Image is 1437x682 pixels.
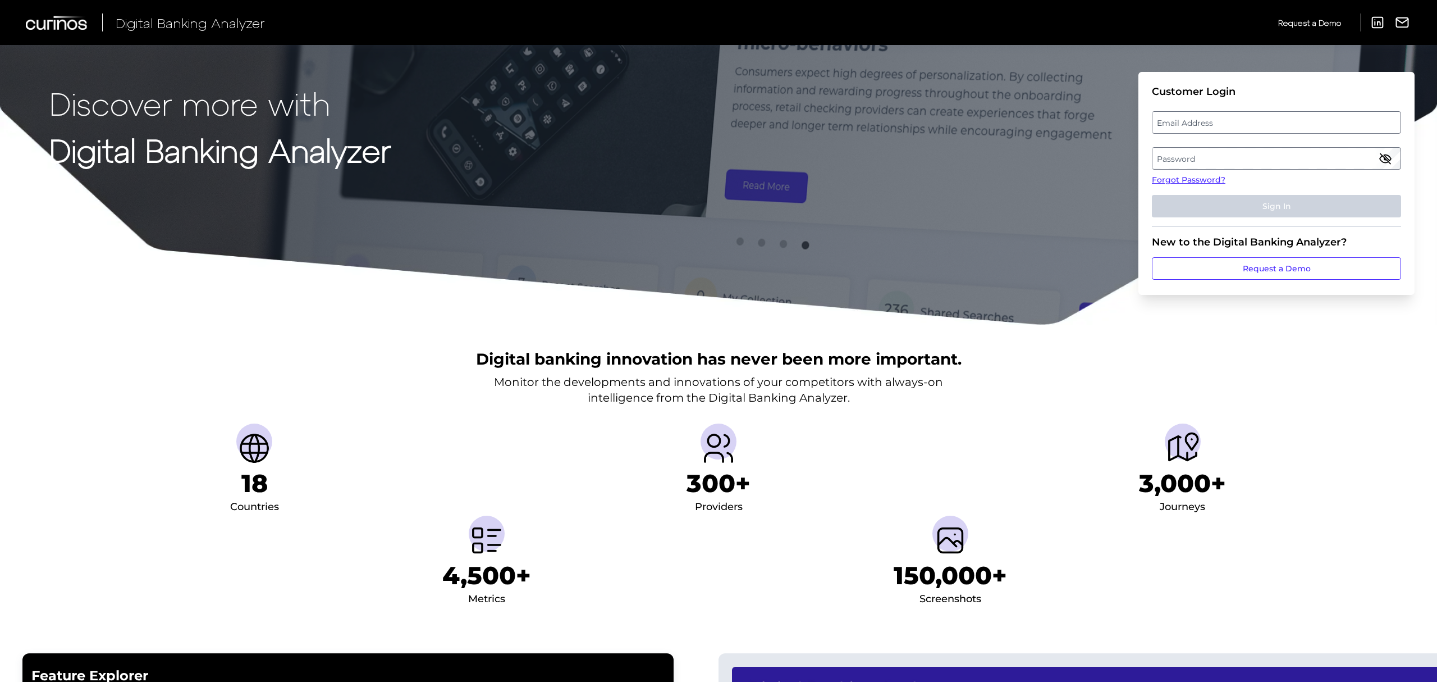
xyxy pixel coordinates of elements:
div: Customer Login [1152,85,1401,98]
img: Journeys [1165,430,1201,466]
h1: 3,000+ [1139,469,1226,498]
img: Screenshots [932,522,968,558]
h1: 150,000+ [894,561,1007,590]
div: Providers [695,498,743,516]
div: Journeys [1160,498,1205,516]
div: Screenshots [919,590,981,608]
h1: 300+ [687,469,750,498]
img: Countries [236,430,272,466]
h2: Digital banking innovation has never been more important. [476,348,962,370]
button: Sign In [1152,195,1401,217]
img: Curinos [26,16,89,30]
div: Countries [230,498,279,516]
h1: 4,500+ [442,561,531,590]
strong: Digital Banking Analyzer [49,131,391,169]
p: Discover more with [49,85,391,121]
img: Metrics [469,522,505,558]
span: Digital Banking Analyzer [116,15,265,31]
a: Request a Demo [1152,257,1401,280]
label: Email Address [1152,112,1400,133]
div: Metrics [468,590,505,608]
span: Request a Demo [1278,18,1341,28]
h1: 18 [241,469,268,498]
img: Providers [701,430,736,466]
p: Monitor the developments and innovations of your competitors with always-on intelligence from the... [494,374,943,406]
a: Forgot Password? [1152,174,1401,186]
label: Password [1152,148,1400,169]
a: Request a Demo [1278,13,1341,32]
div: New to the Digital Banking Analyzer? [1152,236,1401,248]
